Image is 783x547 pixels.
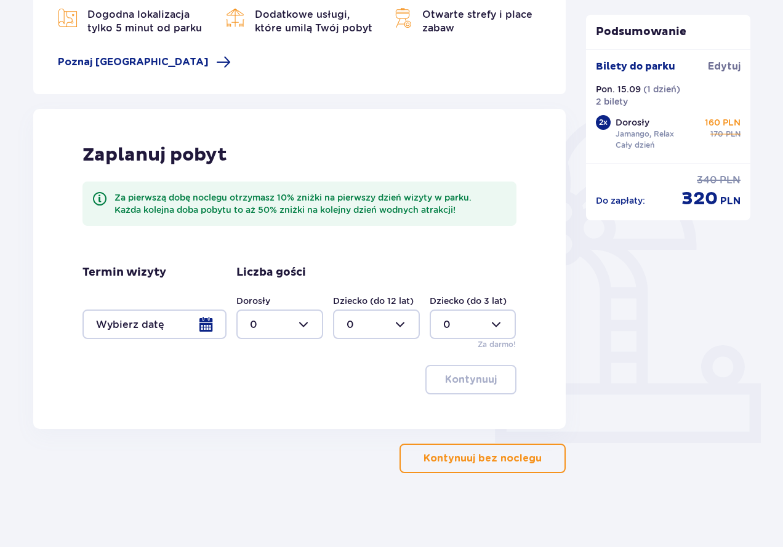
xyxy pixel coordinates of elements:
button: Kontynuuj [425,365,516,394]
p: 170 [710,129,723,140]
span: Dodatkowe usługi, które umilą Twój pobyt [255,9,372,34]
span: Dogodna lokalizacja tylko 5 minut od parku [87,9,202,34]
p: 320 [681,187,718,210]
p: Podsumowanie [586,25,751,39]
img: Map Icon [58,8,78,28]
p: PLN [726,129,741,140]
p: Cały dzień [616,140,654,151]
p: 340 [697,174,717,187]
p: Zaplanuj pobyt [82,143,227,167]
label: Dziecko (do 12 lat) [333,295,414,307]
p: Dorosły [616,116,649,129]
p: Termin wizyty [82,265,166,280]
a: Poznaj [GEOGRAPHIC_DATA] [58,55,231,70]
label: Dorosły [236,295,270,307]
p: Bilety do parku [596,60,675,73]
p: 2 bilety [596,95,628,108]
label: Dziecko (do 3 lat) [430,295,507,307]
div: 2 x [596,115,611,130]
button: Kontynuuj bez noclegu [400,444,566,473]
img: Map Icon [393,8,412,28]
p: Kontynuuj [445,373,497,386]
p: PLN [720,194,741,208]
img: Bar Icon [225,8,245,28]
p: Liczba gości [236,265,306,280]
p: Do zapłaty : [596,194,645,207]
div: Za pierwszą dobę noclegu otrzymasz 10% zniżki na pierwszy dzień wizyty w parku. Każda kolejna dob... [114,191,507,216]
span: Otwarte strefy i place zabaw [422,9,532,34]
p: Za darmo! [478,339,516,350]
a: Edytuj [708,60,741,73]
p: PLN [720,174,741,187]
p: ( 1 dzień ) [643,83,680,95]
p: Pon. 15.09 [596,83,641,95]
span: Poznaj [GEOGRAPHIC_DATA] [58,55,209,69]
p: Jamango, Relax [616,129,674,140]
p: 160 PLN [705,116,741,129]
p: Kontynuuj bez noclegu [424,452,542,465]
